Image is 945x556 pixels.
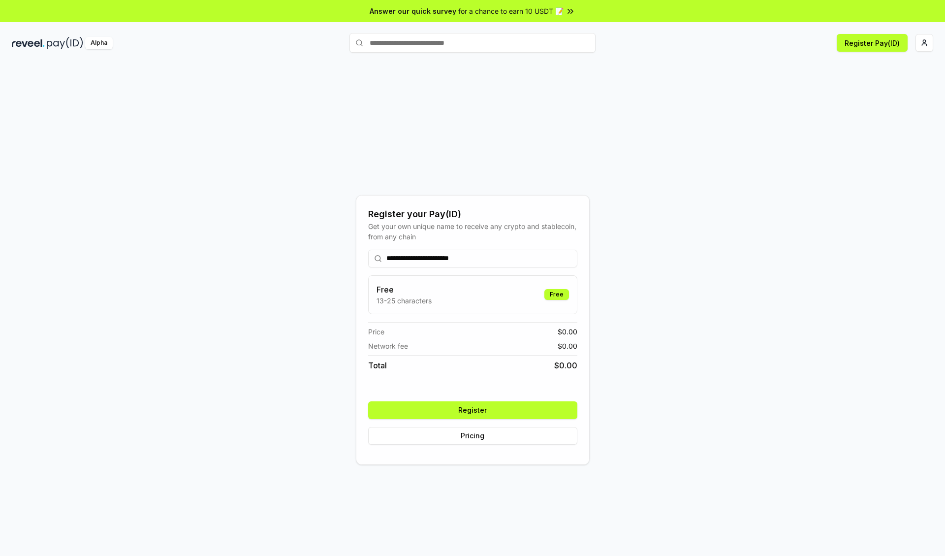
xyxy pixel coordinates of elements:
[544,289,569,300] div: Free
[368,401,577,419] button: Register
[837,34,908,52] button: Register Pay(ID)
[370,6,456,16] span: Answer our quick survey
[554,360,577,371] span: $ 0.00
[558,327,577,337] span: $ 0.00
[368,327,384,337] span: Price
[85,37,113,49] div: Alpha
[368,341,408,351] span: Network fee
[368,427,577,445] button: Pricing
[368,360,387,371] span: Total
[558,341,577,351] span: $ 0.00
[368,207,577,221] div: Register your Pay(ID)
[12,37,45,49] img: reveel_dark
[47,37,83,49] img: pay_id
[377,284,432,295] h3: Free
[368,221,577,242] div: Get your own unique name to receive any crypto and stablecoin, from any chain
[458,6,564,16] span: for a chance to earn 10 USDT 📝
[377,295,432,306] p: 13-25 characters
